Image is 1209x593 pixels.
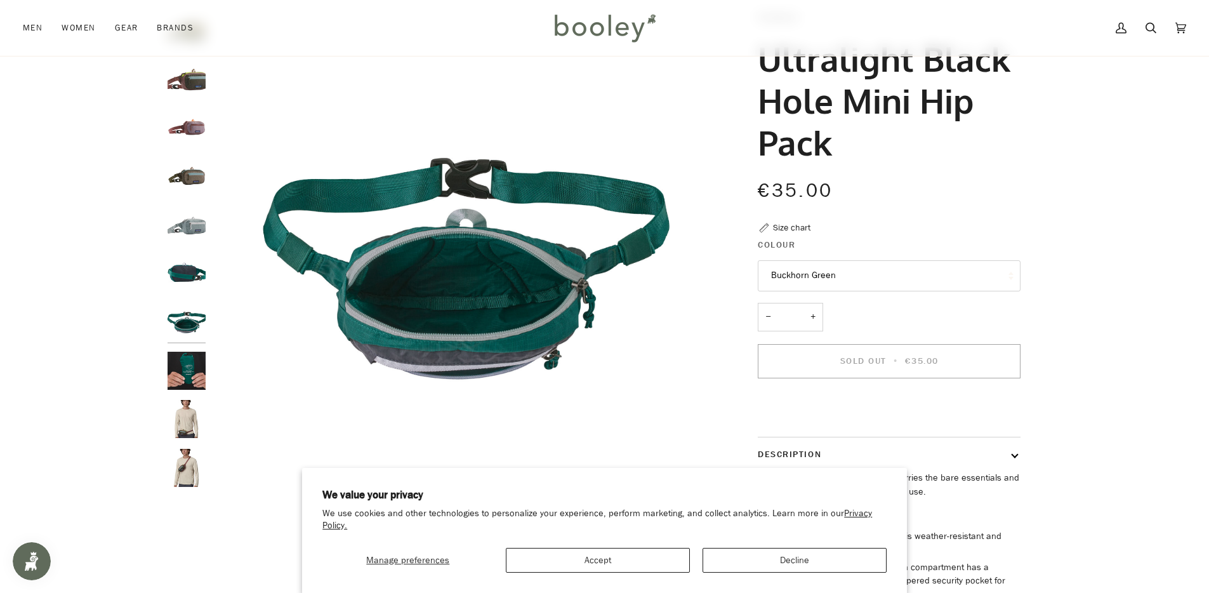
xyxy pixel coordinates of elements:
[890,355,902,367] span: •
[322,508,887,532] p: We use cookies and other technologies to personalize your experience, perform marketing, and coll...
[758,178,833,204] span: €35.00
[168,303,206,341] img: Patagonia Ultralight Black Hole Mini Hip Pack - Booley Galway
[322,548,493,573] button: Manage preferences
[168,449,206,487] img: Patagonia Ultralight Black Hole Mini Hip Pack - Booley Galway
[168,60,206,98] img: Patagonia Ultralight Black Hole Mini Hip Pack Patchwork / Pine Needle Green - Booley Galway
[168,400,206,438] img: Patagonia Ultralight Black Hole Mini Hip Pack - Booley Galway
[703,548,887,573] button: Decline
[168,108,206,146] img: Patagonia Ultralight Black Hole Mini Hip Pack Dulse Mauve - Booley Galway
[758,303,778,331] button: −
[758,303,823,331] input: Quantity
[758,260,1021,291] button: Buckhorn Green
[13,542,51,580] iframe: Button to open loyalty program pop-up
[758,437,1021,471] button: Description
[803,303,823,331] button: +
[758,37,1011,163] h1: Ultralight Black Hole Mini Hip Pack
[168,352,206,390] img: Patagonia Ultralight Black Hole Mini Hip Pack - Booley Galway
[840,355,887,367] span: Sold Out
[157,22,194,34] span: Brands
[506,548,690,573] button: Accept
[366,554,449,566] span: Manage preferences
[62,22,95,34] span: Women
[758,238,795,251] span: Colour
[758,344,1021,378] button: Sold Out • €35.00
[322,507,872,531] a: Privacy Policy.
[115,22,138,34] span: Gear
[212,11,714,513] img: Patagonia Ultralight Black Hole Mini Hip Pack - Booley Galway
[549,10,660,46] img: Booley
[773,221,810,234] div: Size chart
[168,206,206,244] img: Patagonia Ultralight Black Hole Mini Hip Pack Thermal Blue - Booley Galway
[23,22,43,34] span: Men
[168,254,206,292] img: Patagonia Ultralight Black Hole Mini Hip Pack - Booley Galway
[168,157,206,195] img: Patagonia Ultralight Black Hole Mini Hip Pack Pine Needle Green - Booley Galway
[905,355,938,367] span: €35.00
[322,488,887,502] h2: We value your privacy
